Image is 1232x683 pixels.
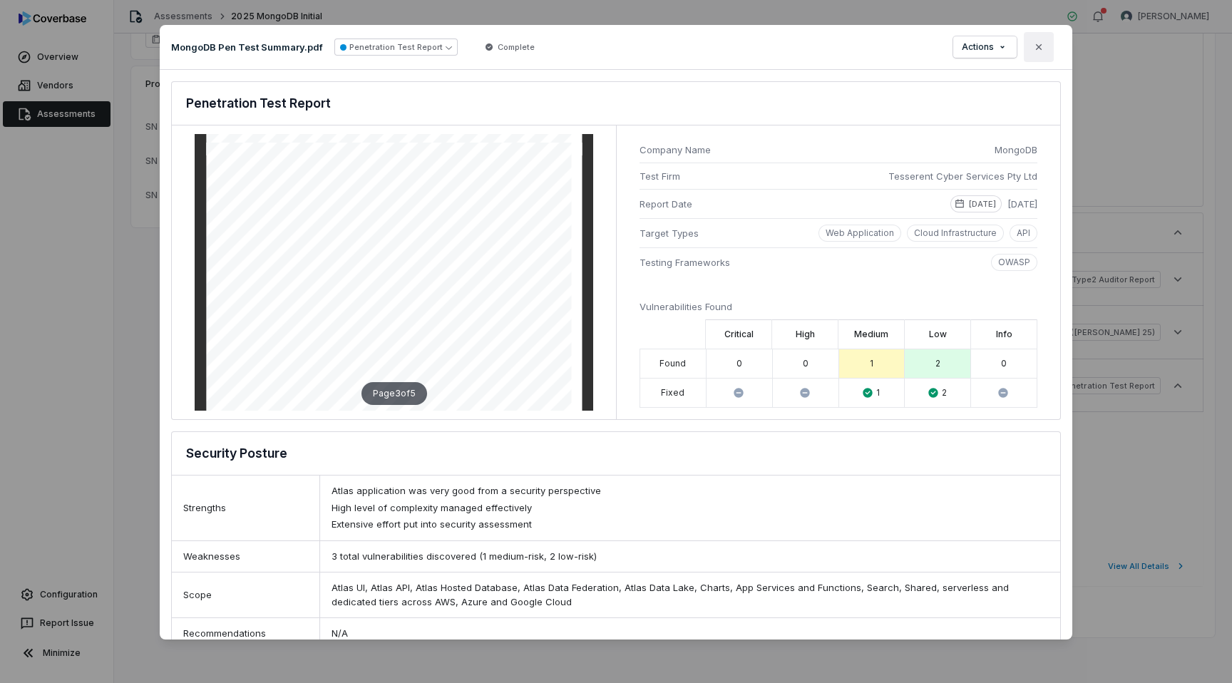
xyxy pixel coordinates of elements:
[736,358,742,369] div: 0
[332,501,1049,515] div: High level of complexity managed effectively
[640,226,807,240] span: Target Types
[172,572,320,617] div: Scope
[640,197,939,211] span: Report Date
[995,143,1037,157] span: MongoDB
[929,329,947,340] label: Low
[969,198,996,210] p: [DATE]
[334,38,458,56] button: Penetration Test Report
[498,41,535,53] span: Complete
[803,358,808,369] div: 0
[929,387,947,399] div: 2
[640,301,732,312] span: Vulnerabilities Found
[332,550,1049,564] div: 3 total vulnerabilities discovered (1 medium-risk, 2 low-risk)
[998,257,1030,268] p: OWASP
[320,572,1060,617] div: Atlas UI, Atlas API, Atlas Hosted Database, Atlas Data Federation, Atlas Data Lake, Charts, App S...
[659,358,686,369] div: Found
[332,518,1049,532] div: Extensive effort put into security assessment
[953,36,1017,58] button: Actions
[1007,197,1037,212] span: [DATE]
[935,358,940,369] div: 2
[172,618,320,649] div: Recommendations
[640,169,877,183] span: Test Firm
[332,484,1049,498] div: Atlas application was very good from a security perspective
[870,358,873,369] div: 1
[854,329,888,340] label: Medium
[888,169,1037,183] span: Tesserent Cyber Services Pty Ltd
[1017,227,1030,239] p: API
[826,227,894,239] p: Web Application
[962,41,994,53] span: Actions
[661,387,684,399] div: Fixed
[320,618,1060,649] div: N/A
[172,541,320,572] div: Weaknesses
[640,255,980,269] span: Testing Frameworks
[796,329,815,340] label: High
[171,41,323,53] p: MongoDB Pen Test Summary.pdf
[996,329,1012,340] label: Info
[186,443,287,463] h3: Security Posture
[172,476,320,540] div: Strengths
[1001,358,1007,369] div: 0
[361,382,427,405] div: Page 3 of 5
[186,93,331,113] h3: Penetration Test Report
[640,143,983,157] span: Company Name
[724,329,754,340] label: Critical
[914,227,997,239] p: Cloud Infrastructure
[863,387,880,399] div: 1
